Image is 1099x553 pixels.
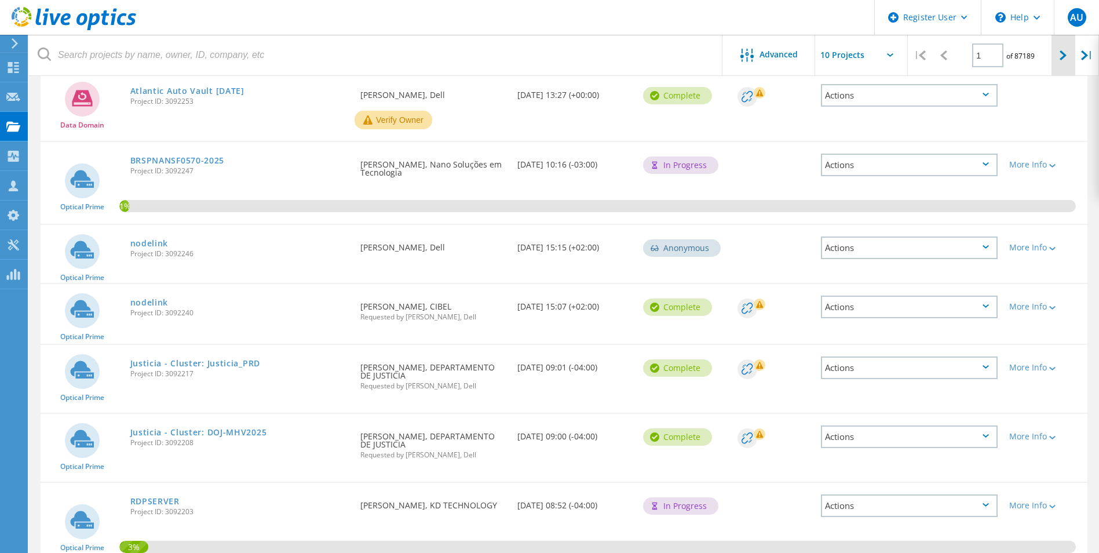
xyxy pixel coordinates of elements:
[130,157,225,165] a: BRSPNANSF0570-2025
[512,142,637,180] div: [DATE] 10:16 (-03:00)
[355,483,512,521] div: [PERSON_NAME], KD TECHNOLOGY
[821,154,998,176] div: Actions
[60,203,104,210] span: Optical Prime
[995,12,1006,23] svg: \n
[512,225,637,263] div: [DATE] 15:15 (+02:00)
[130,168,349,174] span: Project ID: 3092247
[908,35,932,76] div: |
[1009,501,1082,510] div: More Info
[512,284,637,322] div: [DATE] 15:07 (+02:00)
[643,359,712,377] div: Complete
[360,383,506,390] span: Requested by [PERSON_NAME], Dell
[643,87,712,104] div: Complete
[119,200,129,210] span: 1%
[60,544,104,551] span: Optical Prime
[821,296,998,318] div: Actions
[1006,51,1035,61] span: of 87189
[512,345,637,383] div: [DATE] 09:01 (-04:00)
[643,157,718,174] div: In Progress
[130,250,349,257] span: Project ID: 3092246
[29,35,723,75] input: Search projects by name, owner, ID, company, etc
[60,122,104,129] span: Data Domain
[60,274,104,281] span: Optical Prime
[1009,161,1082,169] div: More Info
[1075,35,1099,76] div: |
[119,541,148,551] span: 3%
[821,84,998,107] div: Actions
[130,370,349,377] span: Project ID: 3092217
[355,345,512,401] div: [PERSON_NAME], DEPARTAMENTO DE JUSTICIA
[130,299,169,307] a: nodelink
[355,284,512,332] div: [PERSON_NAME], CIBEL
[643,497,718,515] div: In Progress
[360,452,506,459] span: Requested by [PERSON_NAME], Dell
[12,24,136,32] a: Live Optics Dashboard
[130,359,260,368] a: Justicia - Cluster: Justicia_PRD
[130,310,349,316] span: Project ID: 3092240
[130,497,180,505] a: RDPSERVER
[360,314,506,321] span: Requested by [PERSON_NAME], Dell
[130,439,349,446] span: Project ID: 3092208
[1009,243,1082,252] div: More Info
[60,463,104,470] span: Optical Prime
[355,142,512,188] div: [PERSON_NAME], Nano Soluções em Tecnologia
[60,394,104,401] span: Optical Prime
[821,356,998,379] div: Actions
[130,508,349,515] span: Project ID: 3092203
[821,494,998,517] div: Actions
[60,333,104,340] span: Optical Prime
[643,299,712,316] div: Complete
[643,239,721,257] div: Anonymous
[355,225,512,263] div: [PERSON_NAME], Dell
[355,72,512,111] div: [PERSON_NAME], Dell
[643,428,712,446] div: Complete
[512,72,637,111] div: [DATE] 13:27 (+00:00)
[130,239,169,248] a: nodelink
[130,98,349,105] span: Project ID: 3092253
[1009,432,1082,441] div: More Info
[1009,303,1082,311] div: More Info
[130,87,244,95] a: Atlantic Auto Vault [DATE]
[821,425,998,448] div: Actions
[355,414,512,470] div: [PERSON_NAME], DEPARTAMENTO DE JUSTICIA
[512,483,637,521] div: [DATE] 08:52 (-04:00)
[760,50,798,59] span: Advanced
[1009,363,1082,372] div: More Info
[355,111,432,129] button: Verify Owner
[130,428,267,436] a: Justicia - Cluster: DOJ-MHV2025
[821,237,998,259] div: Actions
[1070,13,1083,22] span: AU
[512,414,637,452] div: [DATE] 09:00 (-04:00)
